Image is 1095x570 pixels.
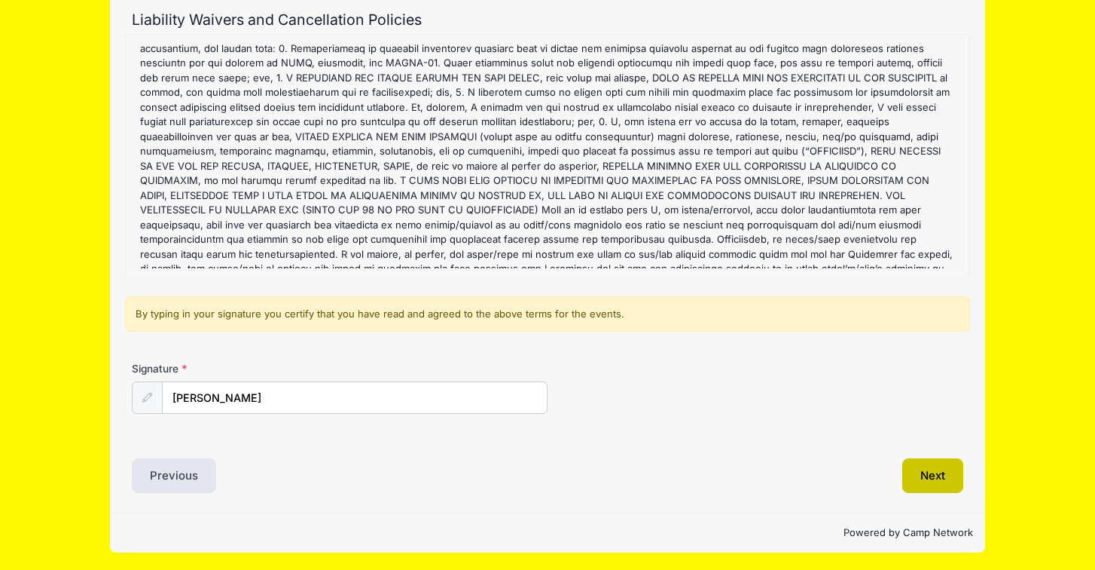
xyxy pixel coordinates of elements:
label: Signature [132,361,340,376]
p: Powered by Camp Network [122,526,972,541]
input: Enter first and last name [162,382,547,414]
div: : N/A : LOREMI/DOLORSI AME CONSEC ADI ELITSEDDOEIU TEMPORIN UTLABOREE DOLOR-13 MAGNAALIQU EN ADMI... [133,42,962,268]
h2: Liability Waivers and Cancellation Policies [132,11,962,29]
button: Previous [132,458,216,493]
div: By typing in your signature you certify that you have read and agreed to the above terms for the ... [125,296,971,332]
button: Next [902,458,963,493]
